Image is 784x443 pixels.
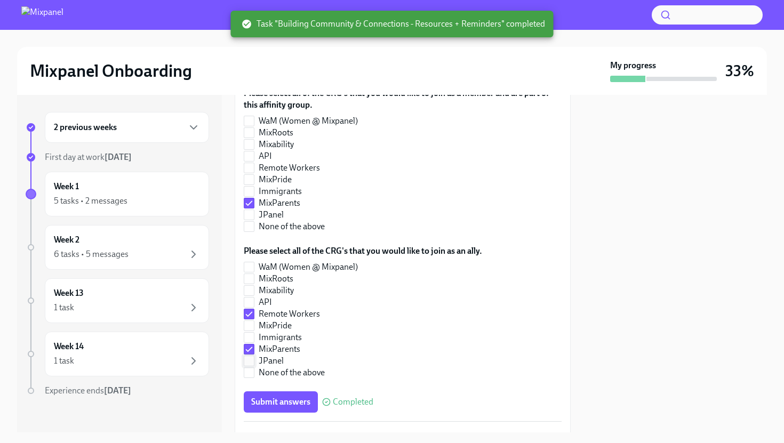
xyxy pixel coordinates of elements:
span: Experience ends [45,385,131,396]
strong: [DATE] [105,152,132,162]
h6: Week 2 [54,234,79,246]
h6: Week 13 [54,287,84,299]
div: 2 previous weeks [45,112,209,143]
h6: Week 14 [54,341,84,352]
h2: Mixpanel Onboarding [30,60,192,82]
h6: Week 1 [54,181,79,192]
span: Mixability [259,285,294,296]
a: First day at work[DATE] [26,151,209,163]
span: Mixability [259,139,294,150]
span: Task "Building Community & Connections - Resources + Reminders" completed [242,18,545,30]
span: MixRoots [259,127,293,139]
span: None of the above [259,367,325,378]
div: 5 tasks • 2 messages [54,195,127,207]
strong: My progress [610,60,656,71]
span: Submit answers [251,397,310,407]
label: Please select all of the CRG's that you would like to join as an ally. [244,245,482,257]
span: Immigrants [259,186,302,197]
span: Remote Workers [259,162,320,174]
button: Submit answers [244,391,318,413]
span: API [259,296,272,308]
span: MixPride [259,320,292,332]
a: Week 26 tasks • 5 messages [26,225,209,270]
img: Mixpanel [21,6,63,23]
span: API [259,150,272,162]
div: 6 tasks • 5 messages [54,248,129,260]
div: 1 task [54,355,74,367]
span: MixParents [259,197,300,209]
span: None of the above [259,221,325,232]
a: Week 141 task [26,332,209,376]
strong: [DATE] [104,385,131,396]
span: MixPride [259,174,292,186]
div: 1 task [54,302,74,313]
span: Immigrants [259,332,302,343]
h3: 33% [725,61,754,80]
h6: 2 previous weeks [54,122,117,133]
a: Week 131 task [26,278,209,323]
span: WaM (Women @ Mixpanel) [259,115,358,127]
span: JPanel [259,355,284,367]
a: Week 15 tasks • 2 messages [26,172,209,216]
span: MixParents [259,343,300,355]
span: Completed [333,398,373,406]
label: Please select all of the CRG's that you would like to join as a member and are part of this affin... [244,87,562,111]
span: MixRoots [259,273,293,285]
span: First day at work [45,152,132,162]
span: JPanel [259,209,284,221]
span: Remote Workers [259,308,320,320]
span: WaM (Women @ Mixpanel) [259,261,358,273]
